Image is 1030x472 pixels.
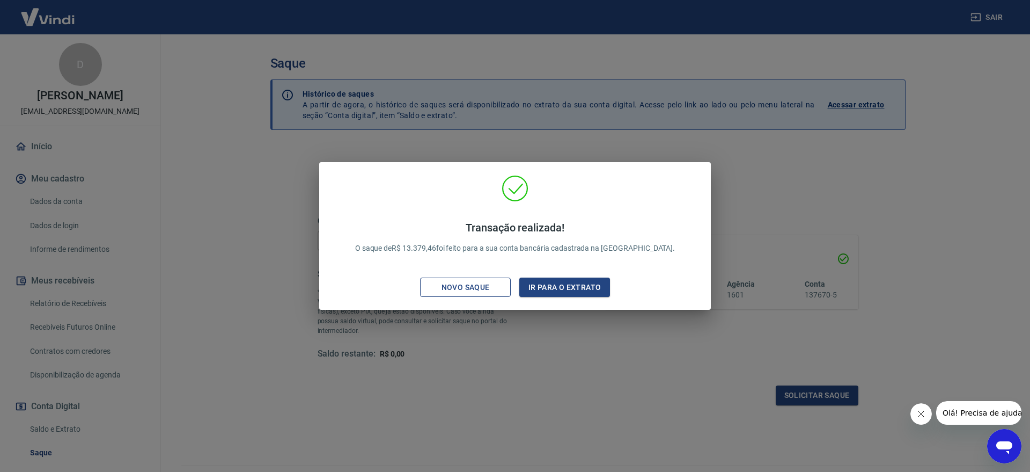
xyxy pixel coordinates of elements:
[420,278,511,297] button: Novo saque
[910,403,932,425] iframe: Fechar mensagem
[355,221,675,254] p: O saque de R$ 13.379,46 foi feito para a sua conta bancária cadastrada na [GEOGRAPHIC_DATA].
[519,278,610,297] button: Ir para o extrato
[987,429,1021,463] iframe: Botão para abrir a janela de mensagens
[6,8,90,16] span: Olá! Precisa de ajuda?
[429,281,503,294] div: Novo saque
[355,221,675,234] h4: Transação realizada!
[936,401,1021,425] iframe: Mensagem da empresa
